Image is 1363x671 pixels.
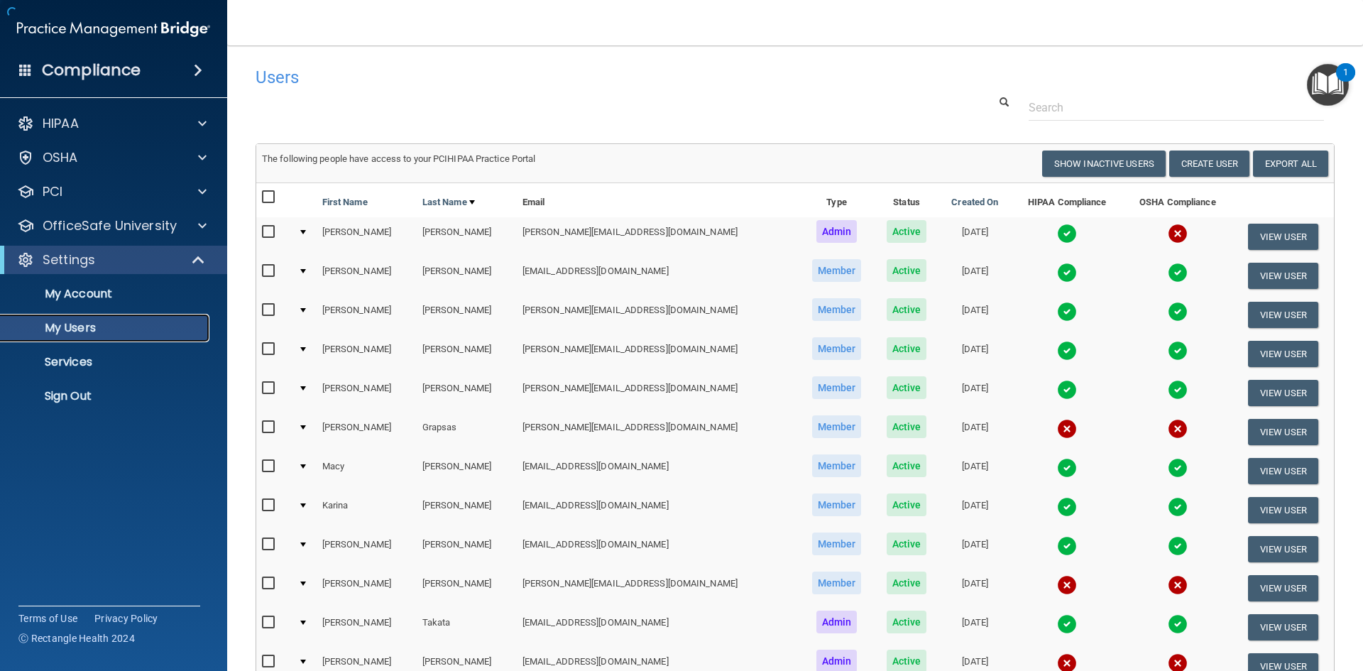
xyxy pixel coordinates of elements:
[1168,497,1188,517] img: tick.e7d51cea.svg
[17,115,207,132] a: HIPAA
[322,194,368,211] a: First Name
[262,153,536,164] span: The following people have access to your PCIHIPAA Practice Portal
[938,413,1011,452] td: [DATE]
[417,373,517,413] td: [PERSON_NAME]
[9,355,203,369] p: Services
[1248,419,1318,445] button: View User
[812,454,862,477] span: Member
[887,454,927,477] span: Active
[43,149,78,166] p: OSHA
[1117,570,1346,627] iframe: Drift Widget Chat Controller
[1057,380,1077,400] img: tick.e7d51cea.svg
[1057,419,1077,439] img: cross.ca9f0e7f.svg
[517,295,799,334] td: [PERSON_NAME][EMAIL_ADDRESS][DOMAIN_NAME]
[517,608,799,647] td: [EMAIL_ADDRESS][DOMAIN_NAME]
[417,334,517,373] td: [PERSON_NAME]
[317,491,417,530] td: Karina
[17,15,210,43] img: PMB logo
[43,183,62,200] p: PCI
[887,533,927,555] span: Active
[1168,302,1188,322] img: tick.e7d51cea.svg
[938,608,1011,647] td: [DATE]
[1168,536,1188,556] img: tick.e7d51cea.svg
[1168,419,1188,439] img: cross.ca9f0e7f.svg
[1057,263,1077,283] img: tick.e7d51cea.svg
[812,259,862,282] span: Member
[9,321,203,335] p: My Users
[317,295,417,334] td: [PERSON_NAME]
[317,452,417,491] td: Macy
[887,376,927,399] span: Active
[1248,497,1318,523] button: View User
[317,217,417,256] td: [PERSON_NAME]
[1248,614,1318,640] button: View User
[417,295,517,334] td: [PERSON_NAME]
[875,183,938,217] th: Status
[1057,302,1077,322] img: tick.e7d51cea.svg
[887,493,927,516] span: Active
[1168,341,1188,361] img: tick.e7d51cea.svg
[417,491,517,530] td: [PERSON_NAME]
[887,220,927,243] span: Active
[938,334,1011,373] td: [DATE]
[816,611,858,633] span: Admin
[938,530,1011,569] td: [DATE]
[1248,224,1318,250] button: View User
[1168,458,1188,478] img: tick.e7d51cea.svg
[938,217,1011,256] td: [DATE]
[1248,536,1318,562] button: View User
[417,217,517,256] td: [PERSON_NAME]
[887,572,927,594] span: Active
[1307,64,1349,106] button: Open Resource Center, 1 new notification
[938,491,1011,530] td: [DATE]
[9,287,203,301] p: My Account
[887,259,927,282] span: Active
[938,295,1011,334] td: [DATE]
[317,608,417,647] td: [PERSON_NAME]
[1011,183,1123,217] th: HIPAA Compliance
[517,373,799,413] td: [PERSON_NAME][EMAIL_ADDRESS][DOMAIN_NAME]
[1343,72,1348,91] div: 1
[17,217,207,234] a: OfficeSafe University
[42,60,141,80] h4: Compliance
[812,533,862,555] span: Member
[43,217,177,234] p: OfficeSafe University
[1057,458,1077,478] img: tick.e7d51cea.svg
[317,413,417,452] td: [PERSON_NAME]
[1057,614,1077,634] img: tick.e7d51cea.svg
[417,530,517,569] td: [PERSON_NAME]
[938,256,1011,295] td: [DATE]
[317,530,417,569] td: [PERSON_NAME]
[812,298,862,321] span: Member
[517,334,799,373] td: [PERSON_NAME][EMAIL_ADDRESS][DOMAIN_NAME]
[1253,151,1328,177] a: Export All
[887,337,927,360] span: Active
[17,251,206,268] a: Settings
[1029,94,1324,121] input: Search
[317,373,417,413] td: [PERSON_NAME]
[417,608,517,647] td: Takata
[1057,575,1077,595] img: cross.ca9f0e7f.svg
[517,217,799,256] td: [PERSON_NAME][EMAIL_ADDRESS][DOMAIN_NAME]
[1168,263,1188,283] img: tick.e7d51cea.svg
[1057,497,1077,517] img: tick.e7d51cea.svg
[317,334,417,373] td: [PERSON_NAME]
[1248,458,1318,484] button: View User
[43,251,95,268] p: Settings
[1248,302,1318,328] button: View User
[887,298,927,321] span: Active
[1169,151,1249,177] button: Create User
[812,376,862,399] span: Member
[1057,341,1077,361] img: tick.e7d51cea.svg
[517,452,799,491] td: [EMAIL_ADDRESS][DOMAIN_NAME]
[887,611,927,633] span: Active
[799,183,875,217] th: Type
[951,194,998,211] a: Created On
[887,415,927,438] span: Active
[517,530,799,569] td: [EMAIL_ADDRESS][DOMAIN_NAME]
[422,194,475,211] a: Last Name
[18,611,77,626] a: Terms of Use
[812,493,862,516] span: Member
[816,220,858,243] span: Admin
[9,389,203,403] p: Sign Out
